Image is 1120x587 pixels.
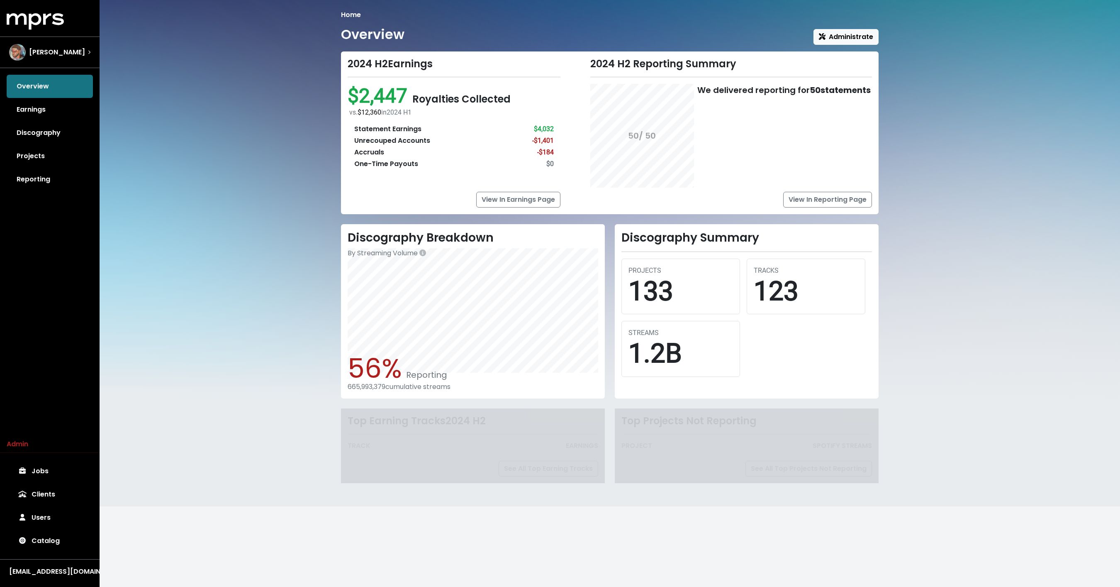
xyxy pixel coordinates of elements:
[348,231,598,245] h2: Discography Breakdown
[7,566,93,577] button: [EMAIL_ADDRESS][DOMAIN_NAME]
[348,350,402,387] span: 56%
[628,338,733,370] div: 1.2B
[341,10,879,20] nav: breadcrumb
[348,58,560,70] div: 2024 H2 Earnings
[534,124,554,134] div: $4,032
[754,276,858,308] div: 123
[7,144,93,168] a: Projects
[813,29,879,45] button: Administrate
[628,328,733,338] div: STREAMS
[532,136,554,146] div: -$1,401
[819,32,873,42] span: Administrate
[628,266,733,276] div: PROJECTS
[354,136,430,146] div: Unrecouped Accounts
[7,506,93,529] a: Users
[349,108,560,117] div: vs. in 2024 H1
[412,92,511,106] span: Royalties Collected
[754,266,858,276] div: TRACKS
[628,276,733,308] div: 133
[546,159,554,169] div: $0
[348,248,418,258] span: By Streaming Volume
[348,383,598,391] div: 665,993,379 cumulative streams
[697,84,871,96] div: We delivered reporting for
[354,147,384,157] div: Accruals
[537,147,554,157] div: -$184
[358,108,381,116] span: $12,360
[341,10,361,20] li: Home
[783,192,872,208] a: View In Reporting Page
[9,567,90,577] div: [EMAIL_ADDRESS][DOMAIN_NAME]
[9,44,26,61] img: The selected account / producer
[341,27,404,42] h1: Overview
[29,47,85,57] span: [PERSON_NAME]
[402,369,447,381] span: Reporting
[7,483,93,506] a: Clients
[348,84,412,108] span: $2,447
[7,16,64,26] a: mprs logo
[810,84,871,96] b: 50 statements
[7,168,93,191] a: Reporting
[354,159,418,169] div: One-Time Payouts
[7,529,93,553] a: Catalog
[590,58,872,70] div: 2024 H2 Reporting Summary
[621,231,872,245] h2: Discography Summary
[7,121,93,144] a: Discography
[354,124,421,134] div: Statement Earnings
[476,192,560,208] a: View In Earnings Page
[7,98,93,121] a: Earnings
[7,460,93,483] a: Jobs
